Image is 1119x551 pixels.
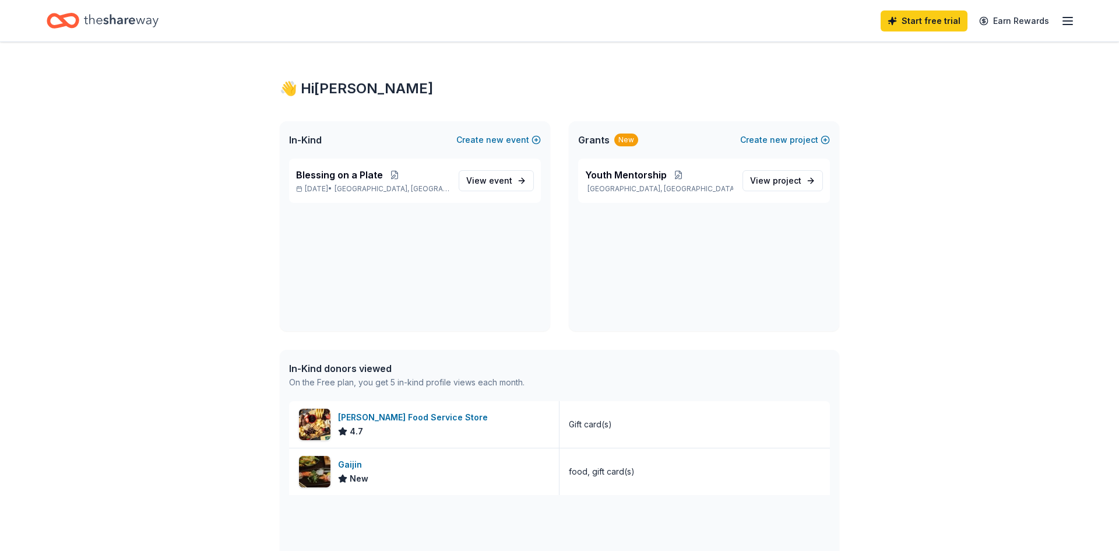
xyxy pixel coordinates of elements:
div: In-Kind donors viewed [289,362,525,375]
span: new [770,133,787,147]
div: [PERSON_NAME] Food Service Store [338,410,492,424]
a: View project [743,170,823,191]
img: Image for Gaijin [299,456,330,487]
button: Createnewproject [740,133,830,147]
span: Youth Mentorship [585,168,667,182]
a: Home [47,7,159,34]
span: [GEOGRAPHIC_DATA], [GEOGRAPHIC_DATA] [335,184,449,194]
img: Image for Gordon Food Service Store [299,409,330,440]
div: Gift card(s) [569,417,612,431]
span: View [466,174,512,188]
span: New [350,472,368,486]
div: Gaijin [338,458,368,472]
span: Blessing on a Plate [296,168,383,182]
span: new [486,133,504,147]
a: Start free trial [881,10,967,31]
a: View event [459,170,534,191]
p: [GEOGRAPHIC_DATA], [GEOGRAPHIC_DATA] [585,184,733,194]
button: Createnewevent [456,133,541,147]
span: 4.7 [350,424,363,438]
span: Grants [578,133,610,147]
span: event [489,176,512,185]
span: In-Kind [289,133,322,147]
p: [DATE] • [296,184,449,194]
div: New [614,134,638,146]
span: View [750,174,801,188]
div: food, gift card(s) [569,465,635,479]
a: Earn Rewards [972,10,1056,31]
div: On the Free plan, you get 5 in-kind profile views each month. [289,375,525,389]
div: 👋 Hi [PERSON_NAME] [280,79,839,98]
span: project [773,176,801,185]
